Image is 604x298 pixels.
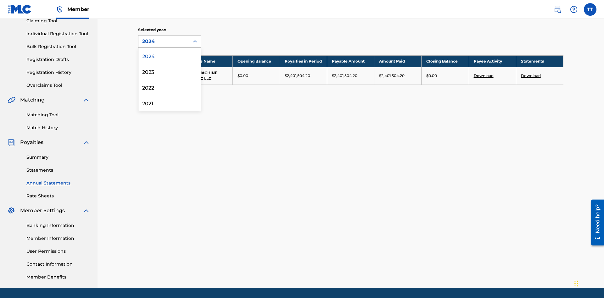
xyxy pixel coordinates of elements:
[574,274,578,293] div: Drag
[138,63,201,79] div: 2023
[82,96,90,104] img: expand
[8,207,15,214] img: Member Settings
[82,207,90,214] img: expand
[26,112,90,118] a: Matching Tool
[26,180,90,186] a: Annual Statements
[185,67,232,84] td: BIG MACHINE MUSIC LLC
[26,235,90,242] a: Member Information
[26,69,90,76] a: Registration History
[20,96,45,104] span: Matching
[474,73,494,78] a: Download
[56,6,64,13] img: Top Rightsholder
[26,154,90,161] a: Summary
[232,55,280,67] th: Opening Balance
[82,139,90,146] img: expand
[327,55,374,67] th: Payable Amount
[142,38,186,45] div: 2024
[26,248,90,255] a: User Permissions
[20,207,65,214] span: Member Settings
[8,139,15,146] img: Royalties
[570,6,578,13] img: help
[285,73,310,79] p: $2,401,504.20
[586,197,604,249] iframe: Resource Center
[26,167,90,174] a: Statements
[26,56,90,63] a: Registration Drafts
[8,5,32,14] img: MLC Logo
[26,82,90,89] a: Overclaims Tool
[332,73,357,79] p: $2,401,504.20
[26,30,90,37] a: Individual Registration Tool
[573,268,604,298] iframe: Chat Widget
[469,55,516,67] th: Payee Activity
[67,6,89,13] span: Member
[521,73,541,78] a: Download
[426,73,437,79] p: $0.00
[138,79,201,95] div: 2022
[26,261,90,268] a: Contact Information
[138,27,201,33] p: Selected year:
[238,73,248,79] p: $0.00
[422,55,469,67] th: Closing Balance
[26,274,90,280] a: Member Benefits
[26,222,90,229] a: Banking Information
[26,43,90,50] a: Bulk Registration Tool
[554,6,561,13] img: search
[280,55,327,67] th: Royalties in Period
[551,3,564,16] a: Public Search
[584,3,596,16] div: User Menu
[20,139,43,146] span: Royalties
[26,18,90,24] a: Claiming Tool
[138,95,201,111] div: 2021
[26,193,90,199] a: Rate Sheets
[516,55,563,67] th: Statements
[185,55,232,67] th: Payee Name
[26,124,90,131] a: Match History
[8,96,15,104] img: Matching
[568,3,580,16] div: Help
[374,55,422,67] th: Amount Paid
[138,48,201,63] div: 2024
[379,73,405,79] p: $2,401,504.20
